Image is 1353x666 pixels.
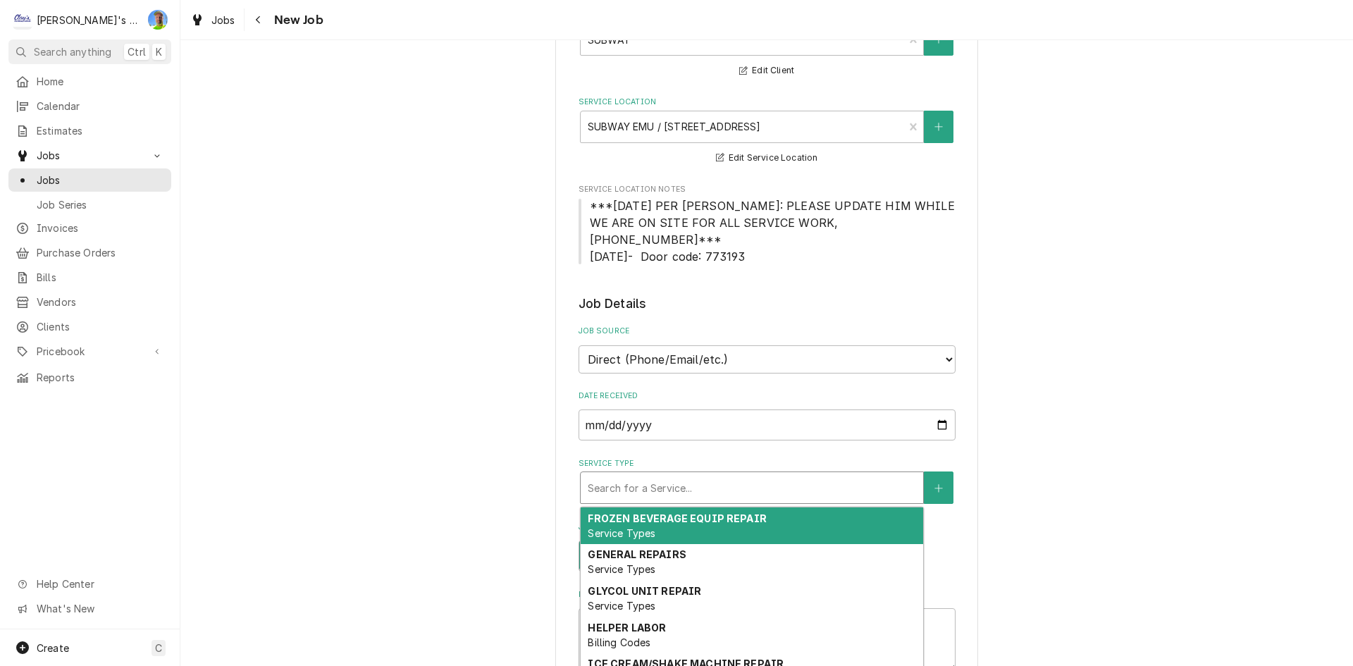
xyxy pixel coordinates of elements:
label: Service Location [579,97,956,108]
span: C [155,641,162,655]
span: Billing Codes [588,636,650,648]
button: Edit Client [737,62,796,80]
legend: Job Details [579,295,956,313]
a: Clients [8,315,171,338]
strong: GENERAL REPAIRS [588,548,686,560]
span: Jobs [37,148,143,163]
div: Job Source [579,326,956,373]
a: Reports [8,366,171,389]
span: Reports [37,370,164,385]
a: Go to What's New [8,597,171,620]
div: C [13,10,32,30]
a: Go to Jobs [8,144,171,167]
div: GA [148,10,168,30]
span: Service Location Notes [579,184,956,195]
a: Home [8,70,171,93]
span: Pricebook [37,344,143,359]
span: Clients [37,319,164,334]
div: [PERSON_NAME]'s Refrigeration [37,13,140,27]
a: Vendors [8,290,171,314]
span: Search anything [34,44,111,59]
span: Invoices [37,221,164,235]
span: K [156,44,162,59]
strong: GLYCOL UNIT REPAIR [588,585,701,597]
div: Greg Austin's Avatar [148,10,168,30]
strong: HELPER LABOR [588,622,666,634]
a: Bills [8,266,171,289]
a: Invoices [8,216,171,240]
button: Edit Service Location [714,149,820,167]
label: Date Received [579,390,956,402]
span: Service Types [588,527,655,539]
span: New Job [270,11,323,30]
svg: Create New Location [934,122,943,132]
button: Create New Location [924,111,953,143]
span: Jobs [211,13,235,27]
div: Clay's Refrigeration's Avatar [13,10,32,30]
span: ***[DATE] PER [PERSON_NAME]: PLEASE UPDATE HIM WHILE WE ARE ON SITE FOR ALL SERVICE WORK, [PHONE_... [590,199,959,264]
span: Bills [37,270,164,285]
span: Service Types [588,563,655,575]
button: Create New Service [924,471,953,504]
span: Service Types [588,600,655,612]
span: Jobs [37,173,164,187]
span: Estimates [37,123,164,138]
span: Purchase Orders [37,245,164,260]
a: Calendar [8,94,171,118]
span: What's New [37,601,163,616]
a: Jobs [8,168,171,192]
span: Calendar [37,99,164,113]
span: Ctrl [128,44,146,59]
span: Job Series [37,197,164,212]
div: Service Location [579,97,956,166]
svg: Create New Service [934,483,943,493]
a: Purchase Orders [8,241,171,264]
a: Estimates [8,119,171,142]
a: Jobs [185,8,241,32]
label: Reason For Call [579,589,956,600]
div: Service Type [579,458,956,504]
strong: FROZEN BEVERAGE EQUIP REPAIR [588,512,766,524]
div: Job Type [579,522,956,572]
span: Vendors [37,295,164,309]
a: Job Series [8,193,171,216]
button: Search anythingCtrlK [8,39,171,64]
span: Service Location Notes [579,197,956,265]
a: Go to Help Center [8,572,171,596]
div: Date Received [579,390,956,440]
input: yyyy-mm-dd [579,409,956,440]
button: Navigate back [247,8,270,31]
label: Job Type [579,522,956,533]
label: Service Type [579,458,956,469]
span: Help Center [37,576,163,591]
label: Job Source [579,326,956,337]
a: Go to Pricebook [8,340,171,363]
span: Create [37,642,69,654]
div: Service Location Notes [579,184,956,265]
div: Client [579,10,956,80]
span: Home [37,74,164,89]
